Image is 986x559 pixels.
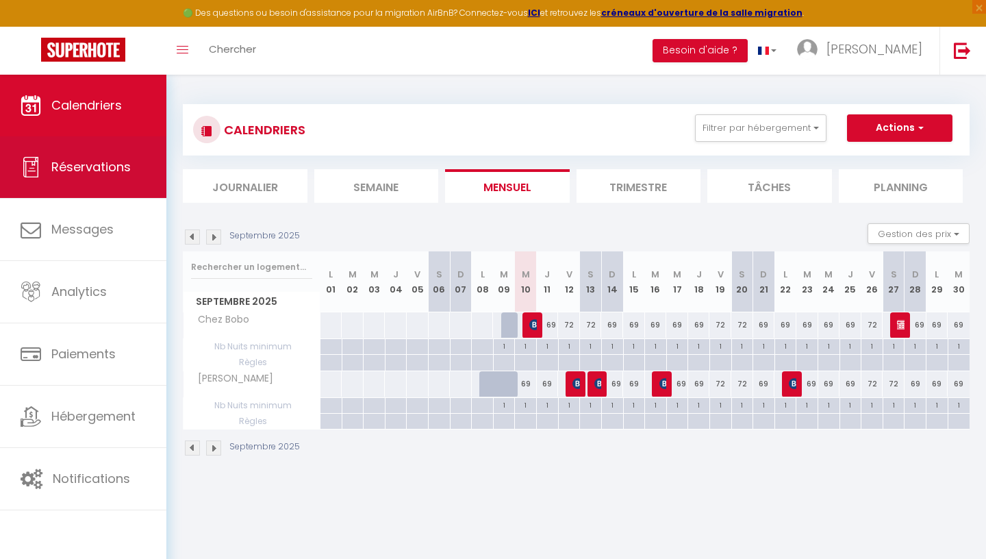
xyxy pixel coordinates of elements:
[753,251,775,312] th: 21
[774,312,796,338] div: 69
[710,339,731,352] div: 1
[775,398,796,411] div: 1
[926,371,948,397] div: 69
[753,371,775,397] div: 69
[861,312,883,338] div: 72
[609,268,616,281] abbr: D
[926,251,948,312] th: 29
[848,268,853,281] abbr: J
[688,339,709,352] div: 1
[861,398,883,411] div: 1
[760,268,767,281] abbr: D
[935,268,939,281] abbr: L
[707,169,832,203] li: Tâches
[653,39,748,62] button: Besoin d'aide ?
[645,312,667,338] div: 69
[342,251,364,312] th: 02
[528,7,540,18] a: ICI
[840,398,861,411] div: 1
[11,5,52,47] button: Ouvrir le widget de chat LiveChat
[869,268,875,281] abbr: V
[407,251,429,312] th: 05
[905,398,926,411] div: 1
[53,470,130,487] span: Notifications
[667,398,688,411] div: 1
[184,292,320,312] span: Septembre 2025
[709,312,731,338] div: 72
[209,42,256,56] span: Chercher
[566,268,572,281] abbr: V
[41,38,125,62] img: Super Booking
[184,339,320,354] span: Nb Nuits minimum
[537,371,559,397] div: 69
[601,251,623,312] th: 14
[559,339,580,352] div: 1
[580,312,602,338] div: 72
[199,27,266,75] a: Chercher
[796,312,818,338] div: 69
[602,339,623,352] div: 1
[51,283,107,300] span: Analytics
[796,251,818,312] th: 23
[883,371,905,397] div: 72
[558,251,580,312] th: 12
[926,312,948,338] div: 69
[718,268,724,281] abbr: V
[839,312,861,338] div: 69
[51,408,136,425] span: Hébergement
[544,268,550,281] abbr: J
[948,312,970,338] div: 69
[481,268,485,281] abbr: L
[572,371,580,397] span: [PERSON_NAME]
[695,114,826,142] button: Filtrer par hébergement
[186,371,277,386] span: [PERSON_NAME]
[753,398,774,411] div: 1
[948,251,970,312] th: 30
[393,268,399,281] abbr: J
[753,312,775,338] div: 69
[868,223,970,244] button: Gestion des prix
[558,312,580,338] div: 72
[818,371,840,397] div: 69
[493,251,515,312] th: 09
[861,251,883,312] th: 26
[229,229,300,243] p: Septembre 2025
[601,7,802,18] strong: créneaux d'ouverture de la salle migration
[623,371,645,397] div: 69
[186,312,253,327] span: Chez Bobo
[51,97,122,114] span: Calendriers
[926,339,948,352] div: 1
[632,268,636,281] abbr: L
[666,371,688,397] div: 69
[602,398,623,411] div: 1
[184,414,320,429] span: Règles
[385,251,407,312] th: 04
[891,268,897,281] abbr: S
[580,339,601,352] div: 1
[818,251,840,312] th: 24
[905,312,926,338] div: 69
[787,27,939,75] a: ... [PERSON_NAME]
[436,268,442,281] abbr: S
[818,339,839,352] div: 1
[948,371,970,397] div: 69
[457,268,464,281] abbr: D
[494,398,515,411] div: 1
[797,39,818,60] img: ...
[731,371,753,397] div: 72
[623,251,645,312] th: 15
[883,251,905,312] th: 27
[753,339,774,352] div: 1
[184,398,320,413] span: Nb Nuits minimum
[587,268,594,281] abbr: S
[529,312,537,338] span: [PERSON_NAME]
[818,312,840,338] div: 69
[696,268,702,281] abbr: J
[624,339,645,352] div: 1
[191,255,312,279] input: Rechercher un logement...
[623,312,645,338] div: 69
[183,169,307,203] li: Journalier
[739,268,745,281] abbr: S
[51,221,114,238] span: Messages
[839,251,861,312] th: 25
